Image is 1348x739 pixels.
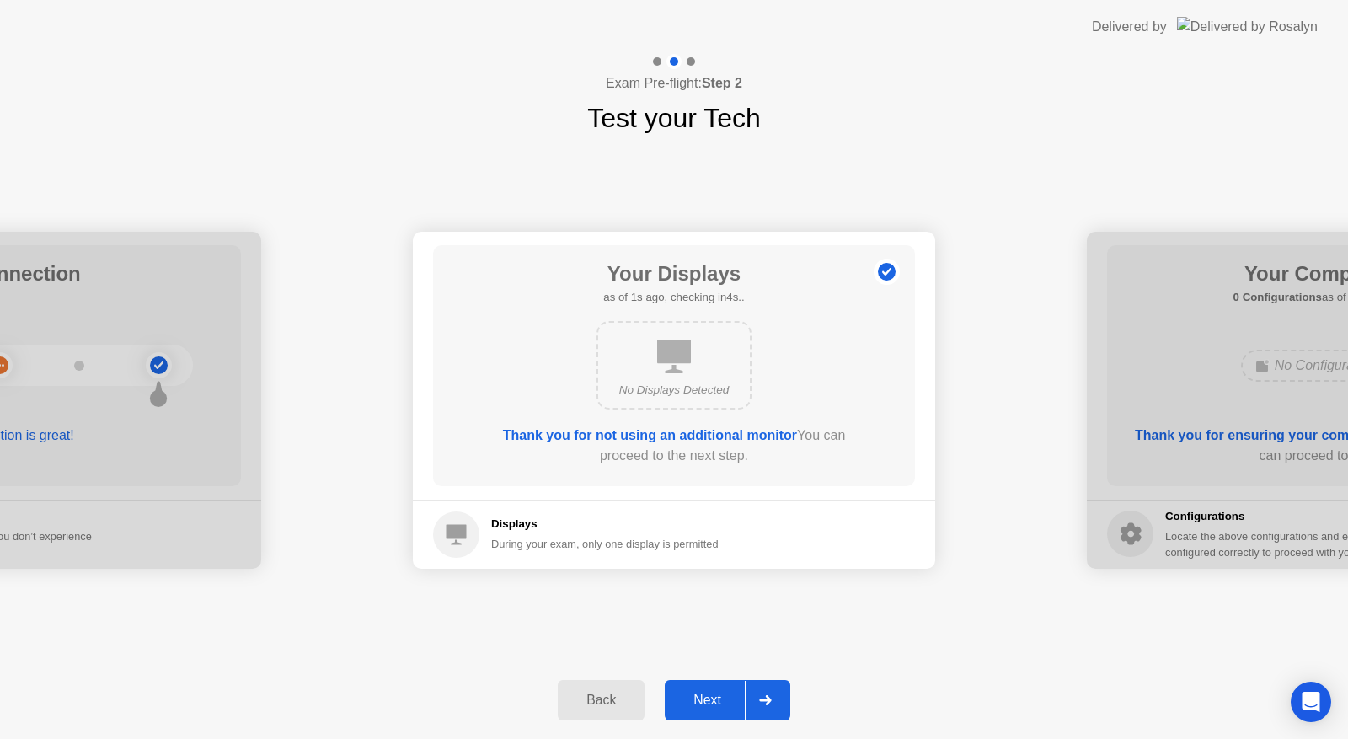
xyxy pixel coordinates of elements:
[603,289,744,306] h5: as of 1s ago, checking in4s..
[1291,682,1331,722] div: Open Intercom Messenger
[1177,17,1318,36] img: Delivered by Rosalyn
[1092,17,1167,37] div: Delivered by
[612,382,736,399] div: No Displays Detected
[563,693,639,708] div: Back
[702,76,742,90] b: Step 2
[491,536,719,552] div: During your exam, only one display is permitted
[670,693,745,708] div: Next
[481,426,867,466] div: You can proceed to the next step.
[665,680,790,720] button: Next
[587,98,761,138] h1: Test your Tech
[491,516,719,533] h5: Displays
[603,259,744,289] h1: Your Displays
[606,73,742,94] h4: Exam Pre-flight:
[503,428,797,442] b: Thank you for not using an additional monitor
[558,680,645,720] button: Back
